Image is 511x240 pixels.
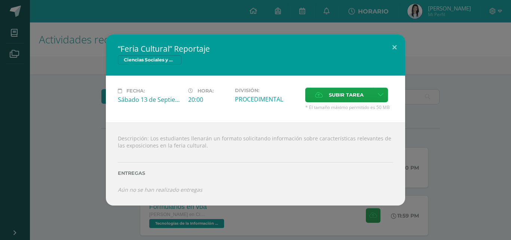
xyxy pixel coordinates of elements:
[305,104,393,110] span: * El tamaño máximo permitido es 50 MB
[198,88,214,94] span: Hora:
[118,43,393,54] h2: “Feria Cultural” Reportaje
[118,95,182,104] div: Sábado 13 de Septiembre
[118,170,393,176] label: Entregas
[118,186,202,193] i: Aún no se han realizado entregas
[384,34,405,60] button: Close (Esc)
[188,95,229,104] div: 20:00
[118,55,181,64] span: Ciencias Sociales y Formación Ciudadana 5
[329,88,364,102] span: Subir tarea
[126,88,145,94] span: Fecha:
[106,122,405,205] div: Descripción: Los estudiantes llenarán un formato solicitando información sobre características re...
[235,95,299,103] div: PROCEDIMENTAL
[235,88,299,93] label: División:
